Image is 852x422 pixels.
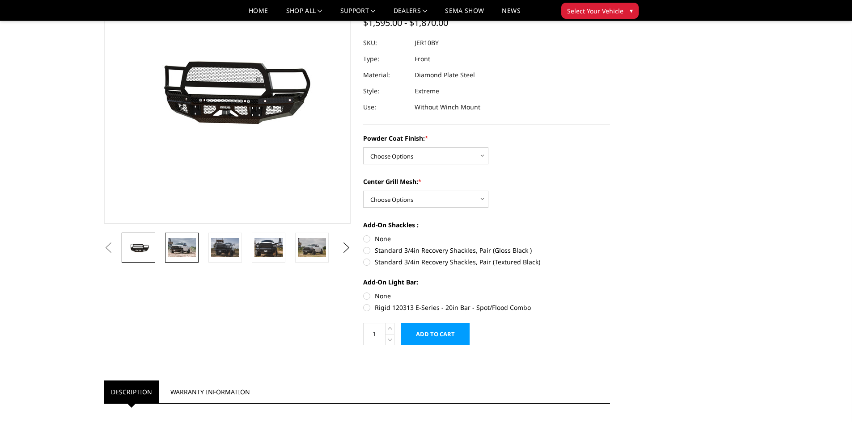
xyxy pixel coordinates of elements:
span: Select Your Vehicle [567,6,623,16]
img: 2010-2018 Ram 2500-3500 - FT Series - Extreme Front Bumper [168,238,196,257]
dd: Diamond Plate Steel [415,67,475,83]
dd: Without Winch Mount [415,99,480,115]
dd: JER10BY [415,35,439,51]
dd: Front [415,51,430,67]
button: Select Your Vehicle [561,3,639,19]
img: 2010-2018 Ram 2500-3500 - FT Series - Extreme Front Bumper [254,238,283,257]
dt: Type: [363,51,408,67]
a: shop all [286,8,322,21]
label: Center Grill Mesh: [363,177,610,186]
img: 2010-2018 Ram 2500-3500 - FT Series - Extreme Front Bumper [211,238,239,257]
a: Warranty Information [164,380,257,403]
label: None [363,234,610,243]
a: Description [104,380,159,403]
label: Add-On Light Bar: [363,277,610,287]
dt: SKU: [363,35,408,51]
label: Standard 3/4in Recovery Shackles, Pair (Textured Black) [363,257,610,267]
dt: Use: [363,99,408,115]
a: SEMA Show [445,8,484,21]
dt: Material: [363,67,408,83]
label: Powder Coat Finish: [363,134,610,143]
label: Rigid 120313 E-Series - 20in Bar - Spot/Flood Combo [363,303,610,312]
label: Standard 3/4in Recovery Shackles, Pair (Gloss Black ) [363,246,610,255]
span: ▾ [630,6,633,15]
button: Previous [102,241,115,255]
dt: Style: [363,83,408,99]
a: Dealers [394,8,428,21]
a: Support [340,8,376,21]
dd: Extreme [415,83,439,99]
span: $1,595.00 - $1,870.00 [363,17,448,29]
label: None [363,291,610,301]
button: Next [339,241,353,255]
img: 2010-2018 Ram 2500-3500 - FT Series - Extreme Front Bumper [298,238,326,257]
a: News [502,8,520,21]
a: Home [249,8,268,21]
label: Add-On Shackles : [363,220,610,230]
input: Add to Cart [401,323,470,345]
